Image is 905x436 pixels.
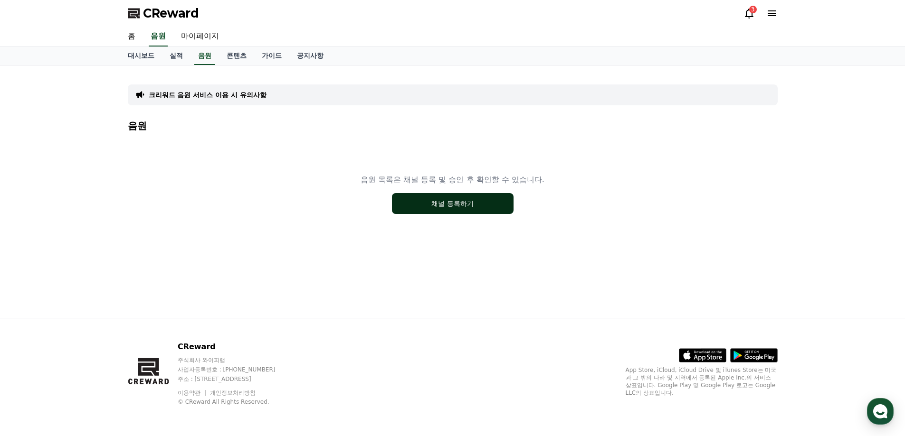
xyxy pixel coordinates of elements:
[120,47,162,65] a: 대시보드
[194,47,215,65] a: 음원
[178,375,294,383] p: 주소 : [STREET_ADDRESS]
[149,27,168,46] a: 음원
[743,8,755,19] a: 3
[123,301,182,325] a: 설정
[3,301,63,325] a: 홈
[289,47,331,65] a: 공지사항
[178,366,294,373] p: 사업자등록번호 : [PHONE_NUMBER]
[178,390,208,396] a: 이용약관
[361,174,544,186] p: 음원 목록은 채널 등록 및 승인 후 확인할 수 있습니다.
[87,315,98,323] span: 대화
[210,390,256,396] a: 개인정보처리방침
[120,27,143,46] a: 홈
[178,341,294,353] p: CReward
[219,47,254,65] a: 콘텐츠
[178,356,294,364] p: 주식회사 와이피랩
[162,47,191,65] a: 실적
[128,121,778,131] h4: 음원
[626,366,778,397] p: App Store, iCloud, iCloud Drive 및 iTunes Store는 미국과 그 밖의 나라 및 지역에서 등록된 Apple Inc.의 서비스 상표입니다. Goo...
[63,301,123,325] a: 대화
[254,47,289,65] a: 가이드
[173,27,227,46] a: 마이페이지
[30,315,36,323] span: 홈
[128,6,199,21] a: CReward
[149,90,267,100] a: 크리워드 음원 서비스 이용 시 유의사항
[143,6,199,21] span: CReward
[392,193,514,214] button: 채널 등록하기
[178,398,294,406] p: © CReward All Rights Reserved.
[147,315,158,323] span: 설정
[749,6,757,13] div: 3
